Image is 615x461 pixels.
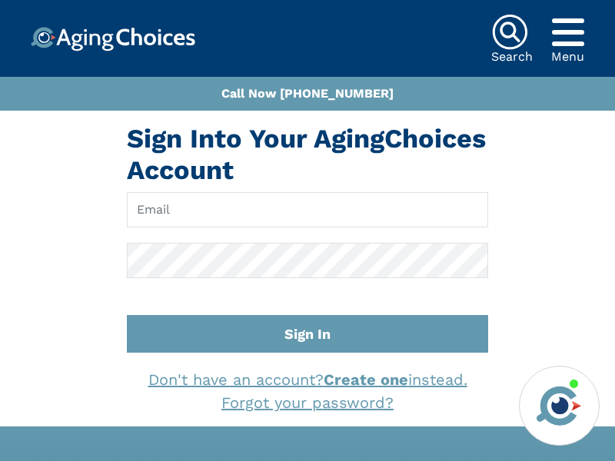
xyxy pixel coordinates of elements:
[551,51,584,63] div: Menu
[551,14,584,51] div: Popover trigger
[491,14,528,51] img: search-icon.svg
[127,123,488,186] h1: Sign Into Your AgingChoices Account
[31,27,195,51] img: Choice!
[127,315,488,353] button: Sign In
[491,51,533,63] div: Search
[533,380,585,432] img: avatar
[127,243,488,278] input: Password
[221,393,394,412] a: Forgot your password?
[127,192,488,227] input: Email
[148,370,467,389] a: Don't have an account?Create oneinstead.
[221,86,394,101] a: Call Now [PHONE_NUMBER]
[324,370,408,389] strong: Create one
